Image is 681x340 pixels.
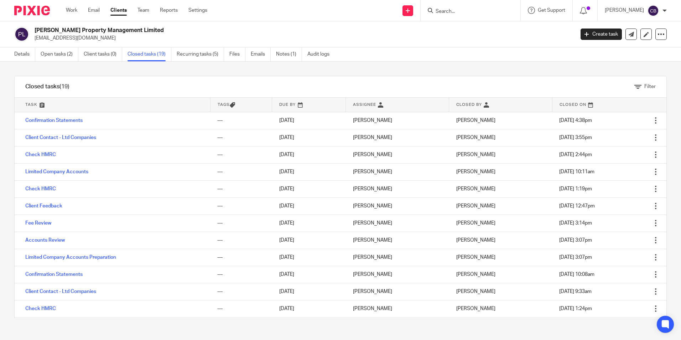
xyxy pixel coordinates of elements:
span: [PERSON_NAME] [456,204,495,208]
p: [PERSON_NAME] [605,7,644,14]
span: [DATE] 1:19pm [559,186,592,191]
img: svg%3E [14,27,29,42]
div: --- [217,202,265,210]
a: Email [88,7,100,14]
div: --- [217,305,265,312]
span: [DATE] 4:38pm [559,118,592,123]
td: [PERSON_NAME] [346,112,449,129]
a: Client tasks (0) [84,47,122,61]
span: [PERSON_NAME] [456,221,495,226]
div: --- [217,185,265,192]
a: Closed tasks (19) [128,47,171,61]
a: Create task [581,29,622,40]
td: [DATE] [272,146,346,163]
span: Filter [644,84,656,89]
span: Get Support [538,8,565,13]
div: --- [217,168,265,175]
span: [PERSON_NAME] [456,118,495,123]
td: [DATE] [272,300,346,317]
h2: [PERSON_NAME] Property Management Limited [35,27,463,34]
span: [DATE] 3:55pm [559,135,592,140]
input: Search [435,9,499,15]
td: [PERSON_NAME] [346,180,449,197]
a: Clients [110,7,127,14]
td: [PERSON_NAME] [346,249,449,266]
td: [DATE] [272,266,346,283]
td: [DATE] [272,215,346,232]
a: Limited Company Accounts [25,169,88,174]
a: Team [137,7,149,14]
span: [DATE] 3:14pm [559,221,592,226]
span: [DATE] 10:08am [559,272,594,277]
td: [PERSON_NAME] [346,197,449,215]
td: [PERSON_NAME] [346,317,449,334]
a: Fee Review [25,221,51,226]
a: Client Contact - Ltd Companies [25,135,96,140]
img: svg%3E [648,5,659,16]
a: Check HMRC [25,186,56,191]
td: [PERSON_NAME] [346,232,449,249]
td: [DATE] [272,197,346,215]
td: [DATE] [272,163,346,180]
td: [PERSON_NAME] [346,129,449,146]
td: [PERSON_NAME] [346,146,449,163]
a: Client Contact - Ltd Companies [25,289,96,294]
span: [DATE] 2:44pm [559,152,592,157]
span: [DATE] 9:33am [559,289,592,294]
span: [PERSON_NAME] [456,152,495,157]
span: [DATE] 10:11am [559,169,594,174]
h1: Closed tasks [25,83,69,91]
span: [PERSON_NAME] [456,169,495,174]
td: [DATE] [272,249,346,266]
span: [PERSON_NAME] [456,272,495,277]
span: [DATE] 3:07pm [559,238,592,243]
td: [PERSON_NAME] [346,215,449,232]
span: (19) [59,84,69,89]
a: Check HMRC [25,306,56,311]
a: Confirmation Statements [25,272,83,277]
span: [PERSON_NAME] [456,238,495,243]
span: [PERSON_NAME] [456,255,495,260]
a: Confirmation Statements [25,118,83,123]
td: [PERSON_NAME] [346,266,449,283]
img: Pixie [14,6,50,15]
a: Open tasks (2) [41,47,78,61]
div: --- [217,151,265,158]
td: [DATE] [272,232,346,249]
td: [PERSON_NAME] [346,283,449,300]
th: Tags [210,98,272,112]
div: --- [217,271,265,278]
a: Limited Company Accounts Preparation [25,255,116,260]
div: --- [217,254,265,261]
span: [PERSON_NAME] [456,135,495,140]
a: Work [66,7,77,14]
span: [PERSON_NAME] [456,289,495,294]
td: [DATE] [272,112,346,129]
span: [DATE] 1:24pm [559,306,592,311]
td: [PERSON_NAME] [346,163,449,180]
span: [PERSON_NAME] [456,186,495,191]
a: Notes (1) [276,47,302,61]
div: --- [217,237,265,244]
span: [DATE] 3:07pm [559,255,592,260]
a: Emails [251,47,271,61]
td: [DATE] [272,129,346,146]
a: Files [229,47,245,61]
div: --- [217,288,265,295]
a: Details [14,47,35,61]
td: [DATE] [272,180,346,197]
a: Accounts Review [25,238,65,243]
span: [PERSON_NAME] [456,306,495,311]
a: Audit logs [307,47,335,61]
div: --- [217,220,265,227]
a: Reports [160,7,178,14]
td: [PERSON_NAME] [346,300,449,317]
td: [DATE] [272,283,346,300]
a: Settings [188,7,207,14]
p: [EMAIL_ADDRESS][DOMAIN_NAME] [35,35,570,42]
div: --- [217,134,265,141]
td: [DATE] [272,317,346,334]
a: Recurring tasks (5) [177,47,224,61]
div: --- [217,117,265,124]
a: Check HMRC [25,152,56,157]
